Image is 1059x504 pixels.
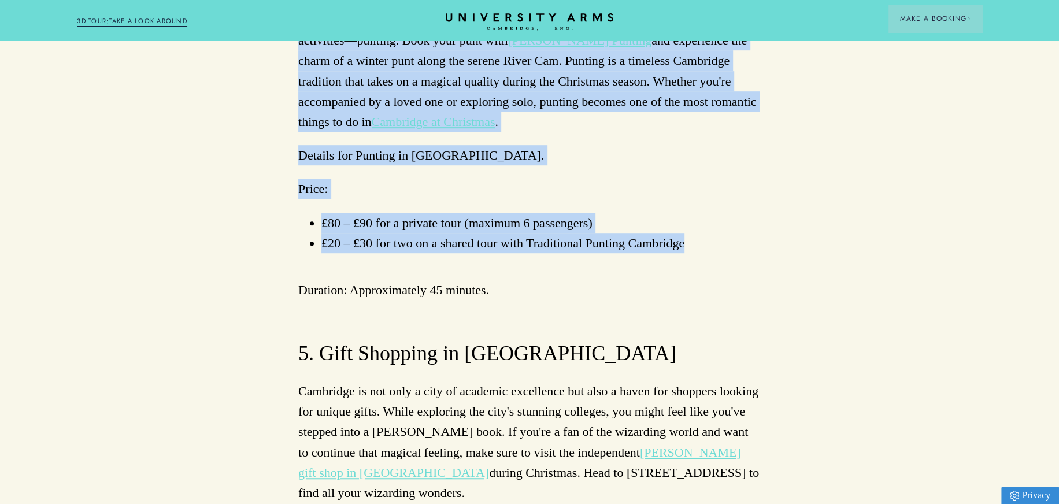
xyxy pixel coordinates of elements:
span: Make a Booking [900,13,971,24]
h3: 5. Gift Shopping in [GEOGRAPHIC_DATA] [298,340,761,368]
a: 3D TOUR:TAKE A LOOK AROUND [77,16,187,27]
a: [PERSON_NAME] gift shop in [GEOGRAPHIC_DATA] [298,445,741,480]
a: Cambridge at Christmas [372,114,495,129]
p: Don't let the colder temperatures deter you from one of Cambridge's quintessential activities—pun... [298,10,761,132]
li: £80 – £90 for a private tour (maximum 6 passengers) [321,213,761,233]
a: Privacy [1001,487,1059,504]
p: Duration: Approximately 45 minutes. [298,280,761,300]
li: £20 – £30 for two on a shared tour with Traditional Punting Cambridge [321,233,761,253]
p: Details for Punting in [GEOGRAPHIC_DATA]. [298,145,761,165]
img: Arrow icon [967,17,971,21]
a: Home [446,13,613,31]
button: Make a BookingArrow icon [888,5,982,32]
p: Cambridge is not only a city of academic excellence but also a haven for shoppers looking for uni... [298,381,761,503]
p: Price: [298,179,761,199]
img: Privacy [1010,491,1019,501]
